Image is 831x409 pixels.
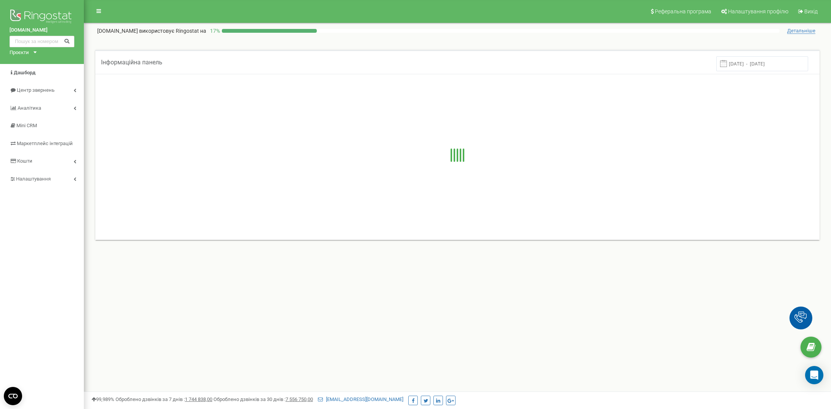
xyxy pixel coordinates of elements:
span: Інформаційна панель [101,59,162,66]
u: 7 556 750,00 [286,396,313,402]
input: Пошук за номером [10,36,74,47]
span: Кошти [17,158,32,164]
span: Налаштування [16,176,51,182]
span: Вихід [804,8,818,14]
span: Mini CRM [16,123,37,128]
span: 99,989% [91,396,114,402]
img: Ringostat logo [10,8,74,27]
span: Аналiтика [18,105,41,111]
div: Проєкти [10,49,29,56]
span: Оброблено дзвінків за 30 днів : [213,396,313,402]
span: Реферальна програма [655,8,711,14]
u: 1 744 838,00 [185,396,212,402]
p: 17 % [206,27,222,35]
span: Налаштування профілю [728,8,788,14]
span: використовує Ringostat на [139,28,206,34]
span: Центр звернень [17,87,55,93]
a: [EMAIL_ADDRESS][DOMAIN_NAME] [318,396,403,402]
span: Маркетплейс інтеграцій [17,141,73,146]
button: Open CMP widget [4,387,22,405]
div: Open Intercom Messenger [805,366,823,384]
p: [DOMAIN_NAME] [97,27,206,35]
span: Дашборд [14,70,35,75]
a: [DOMAIN_NAME] [10,27,74,34]
span: Детальніше [787,28,815,34]
span: Оброблено дзвінків за 7 днів : [116,396,212,402]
